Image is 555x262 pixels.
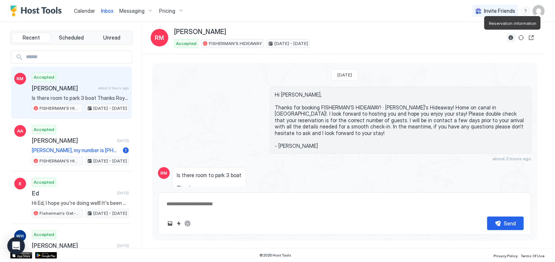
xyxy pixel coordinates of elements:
[32,147,120,154] span: [PERSON_NAME], my number is [PHONE_NUMBER] if you want to text or call, thanks AA
[40,158,81,164] span: FISHERMAN'S HIDEAWAY
[59,34,84,41] span: Scheduled
[209,40,262,47] span: FISHERMAN'S HIDEAWAY
[274,40,308,47] span: [DATE] - [DATE]
[507,33,515,42] button: Reservation information
[489,20,536,26] span: Reservation information
[32,242,114,249] span: [PERSON_NAME]
[23,34,40,41] span: Recent
[174,28,226,36] span: [PERSON_NAME]
[10,252,32,259] a: App Store
[32,200,129,206] span: Hi Ed, I hope you're doing well! It's been about 9 months since you stayed at Fisherman's Get-A-W...
[175,219,183,228] button: Quick reply
[34,179,54,186] span: Accepted
[117,191,129,195] span: [DATE]
[98,86,129,90] span: about 2 hours ago
[19,180,22,187] span: E
[533,5,545,17] div: User profile
[117,243,129,248] span: [DATE]
[34,74,54,81] span: Accepted
[166,219,175,228] button: Upload image
[74,8,95,14] span: Calendar
[52,33,91,43] button: Scheduled
[183,219,192,228] button: ChatGPT Auto Reply
[494,251,518,259] a: Privacy Policy
[517,33,526,42] button: Sync reservation
[260,253,292,258] span: © 2025 Host Tools
[338,72,352,78] span: [DATE]
[93,158,127,164] span: [DATE] - [DATE]
[117,138,129,143] span: [DATE]
[487,217,524,230] button: Send
[275,91,527,149] span: Hi [PERSON_NAME], Thanks for booking FISHERMAN'S HIDEAWAY! · [PERSON_NAME]'s Hideaway! Home on ca...
[40,210,81,217] span: Fisherman's Get-A-Way
[494,254,518,258] span: Privacy Policy
[23,51,132,63] input: Input Field
[101,8,113,14] span: Inbox
[161,170,168,176] span: RM
[10,31,133,45] div: tab-group
[12,33,51,43] button: Recent
[521,7,530,15] div: menu
[17,75,24,82] span: RM
[103,34,120,41] span: Unread
[527,33,536,42] button: Open reservation
[93,210,127,217] span: [DATE] - [DATE]
[155,33,164,42] span: RM
[7,237,25,255] div: Open Intercom Messenger
[484,8,515,14] span: Invite Friends
[74,7,95,15] a: Calendar
[32,190,114,197] span: Ed
[92,33,131,43] button: Unread
[10,5,65,16] a: Host Tools Logo
[32,85,95,92] span: [PERSON_NAME]
[101,7,113,15] a: Inbox
[492,156,532,161] span: about 2 hours ago
[34,126,54,133] span: Accepted
[119,8,145,14] span: Messaging
[521,254,545,258] span: Terms Of Use
[34,231,54,238] span: Accepted
[40,105,81,112] span: FISHERMAN'S HIDEAWAY
[177,172,241,204] span: Is there room to park 3 boat Thanks Royce
[176,40,196,47] span: Accepted
[32,137,114,144] span: [PERSON_NAME]
[521,251,545,259] a: Terms Of Use
[504,220,516,227] div: Send
[125,147,127,153] span: 1
[32,95,129,101] span: Is there room to park 3 boat Thanks Royce
[93,105,127,112] span: [DATE] - [DATE]
[17,128,23,134] span: AA
[16,233,24,239] span: WH
[159,8,175,14] span: Pricing
[35,252,57,259] a: Google Play Store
